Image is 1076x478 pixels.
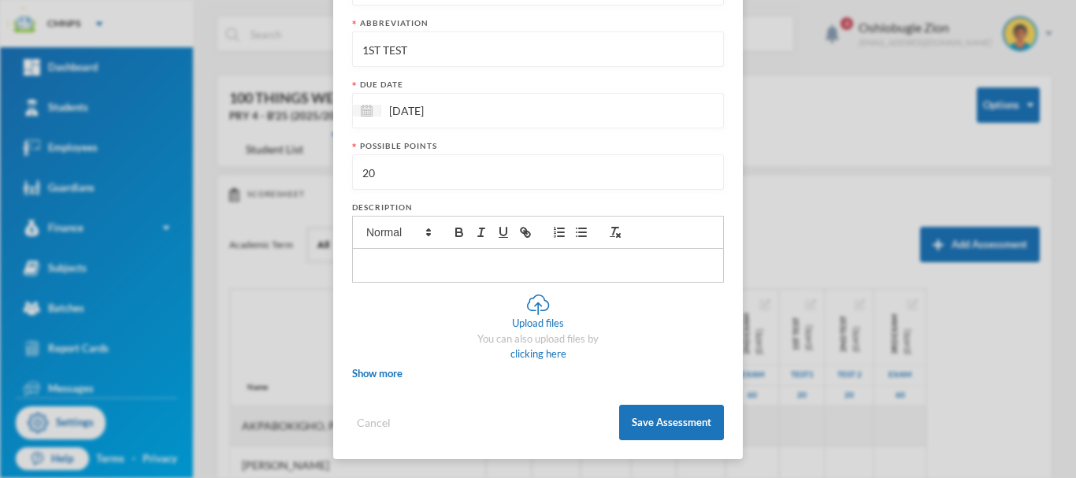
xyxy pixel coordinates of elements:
[352,367,403,380] span: Show more
[477,332,599,347] div: You can also upload files by
[619,405,724,440] button: Save Assessment
[352,17,724,29] div: Abbreviation
[510,346,566,362] div: clicking here
[352,140,724,152] div: Possible points
[352,202,724,213] div: Description
[381,102,514,120] input: Select date
[352,79,724,91] div: Due date
[512,316,564,332] div: Upload files
[527,295,550,316] img: upload
[352,413,395,432] button: Cancel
